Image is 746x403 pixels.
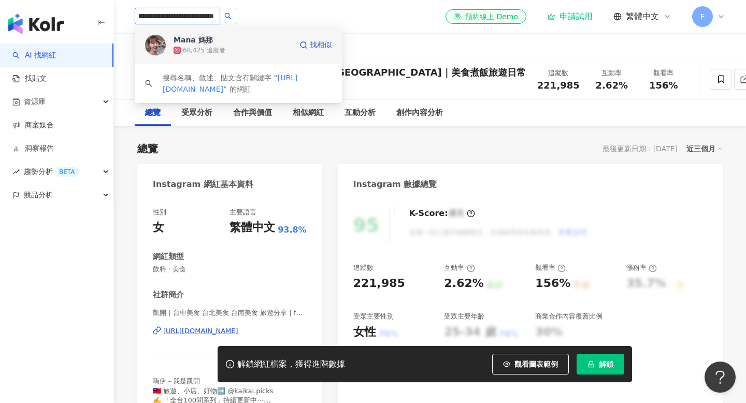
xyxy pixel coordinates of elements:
a: searchAI 找網紅 [12,50,56,61]
span: F [700,11,705,22]
img: KOL Avatar [145,35,166,55]
div: K-Score : [409,208,475,219]
span: 解鎖 [599,360,613,368]
a: 預約線上 Demo [446,9,526,24]
span: search [145,80,152,87]
div: 總覽 [137,141,158,156]
div: 主要語言 [229,208,256,217]
div: 社群簡介 [153,290,184,300]
div: 追蹤數 [353,263,374,272]
div: 追蹤數 [537,68,580,78]
div: 解鎖網紅檔案，獲得進階數據 [237,359,345,370]
div: 相似網紅 [293,107,324,119]
div: 預約線上 Demo [454,11,518,22]
div: 互動分析 [345,107,376,119]
span: search [224,12,232,20]
a: 申請試用 [547,11,593,22]
div: 互動率 [444,263,475,272]
div: 漲粉率 [626,263,657,272]
div: 女 [153,220,164,236]
div: Mana 媽那 [174,35,213,45]
span: rise [12,168,20,176]
a: 商案媒合 [12,120,54,131]
div: 凱?｜台中·[GEOGRAPHIC_DATA]·[GEOGRAPHIC_DATA]｜美食煮飯旅遊日常 [174,66,526,79]
button: 解鎖 [577,354,624,375]
span: 趨勢分析 [24,160,79,183]
span: lock [587,361,595,368]
a: 找相似 [299,35,332,55]
a: [URL][DOMAIN_NAME] [153,326,307,336]
div: 總覽 [145,107,161,119]
span: 觀看圖表範例 [514,360,558,368]
div: 網紅類型 [153,251,184,262]
span: 93.8% [278,224,307,236]
span: 2.62% [596,80,628,91]
div: 性別 [153,208,166,217]
div: 女性 [353,324,376,340]
span: 221,985 [537,80,580,91]
span: 156% [649,80,678,91]
div: 繁體中文 [229,220,275,236]
div: 221,985 [353,276,405,292]
div: Instagram 數據總覽 [353,179,437,190]
div: 商業合作內容覆蓋比例 [535,312,602,321]
div: 觀看率 [644,68,683,78]
div: 最後更新日期：[DATE] [602,145,678,153]
span: 凱開｜台中美食 台北美食 台南美食 旅遊分享 | foodietaichung__leaf [153,308,307,318]
span: 競品分析 [24,183,53,207]
a: 找貼文 [12,74,47,84]
div: 受眾分析 [181,107,212,119]
span: 找相似 [310,40,332,50]
span: 飲料 · 美食 [153,265,307,274]
div: [URL][DOMAIN_NAME] [163,326,238,336]
div: 68,425 追蹤者 [183,46,225,55]
img: logo [8,13,64,34]
div: 受眾主要年齡 [444,312,484,321]
div: 互動率 [592,68,632,78]
div: 156% [535,276,570,292]
div: 2.62% [444,276,483,292]
span: 資源庫 [24,90,46,113]
div: BETA [55,167,79,177]
span: 繁體中文 [626,11,659,22]
div: 創作內容分析 [396,107,443,119]
a: 洞察報告 [12,143,54,154]
div: 觀看率 [535,263,566,272]
div: 近三個月 [686,142,723,155]
div: 合作與價值 [233,107,272,119]
div: Instagram 網紅基本資料 [153,179,253,190]
div: 受眾主要性別 [353,312,394,321]
div: 搜尋名稱、敘述、貼文含有關鍵字 “ ” 的網紅 [163,72,332,95]
button: 觀看圖表範例 [492,354,569,375]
